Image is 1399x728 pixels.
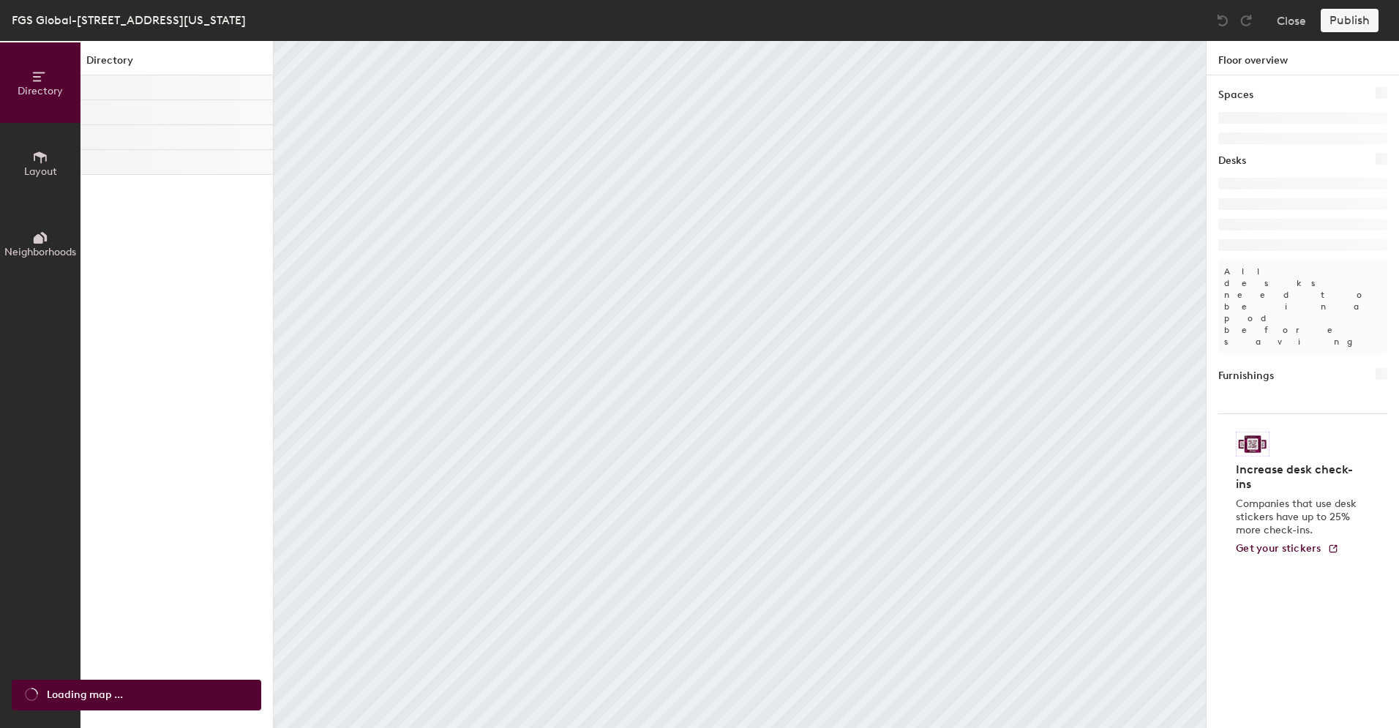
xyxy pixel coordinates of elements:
p: Companies that use desk stickers have up to 25% more check-ins. [1236,498,1361,537]
button: Close [1277,9,1306,32]
h1: Desks [1218,153,1246,169]
a: Get your stickers [1236,543,1339,555]
h1: Furnishings [1218,368,1274,384]
span: Loading map ... [47,687,123,703]
img: Undo [1215,13,1230,28]
span: Directory [18,85,63,97]
h4: Increase desk check-ins [1236,462,1361,492]
span: Get your stickers [1236,542,1321,555]
h1: Floor overview [1207,41,1399,75]
p: All desks need to be in a pod before saving [1218,260,1387,353]
img: Sticker logo [1236,432,1269,457]
div: FGS Global-[STREET_ADDRESS][US_STATE] [12,11,246,29]
img: Redo [1239,13,1253,28]
span: Layout [24,165,57,178]
span: Neighborhoods [4,246,76,258]
canvas: Map [274,41,1206,728]
h1: Directory [80,53,273,75]
h1: Spaces [1218,87,1253,103]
